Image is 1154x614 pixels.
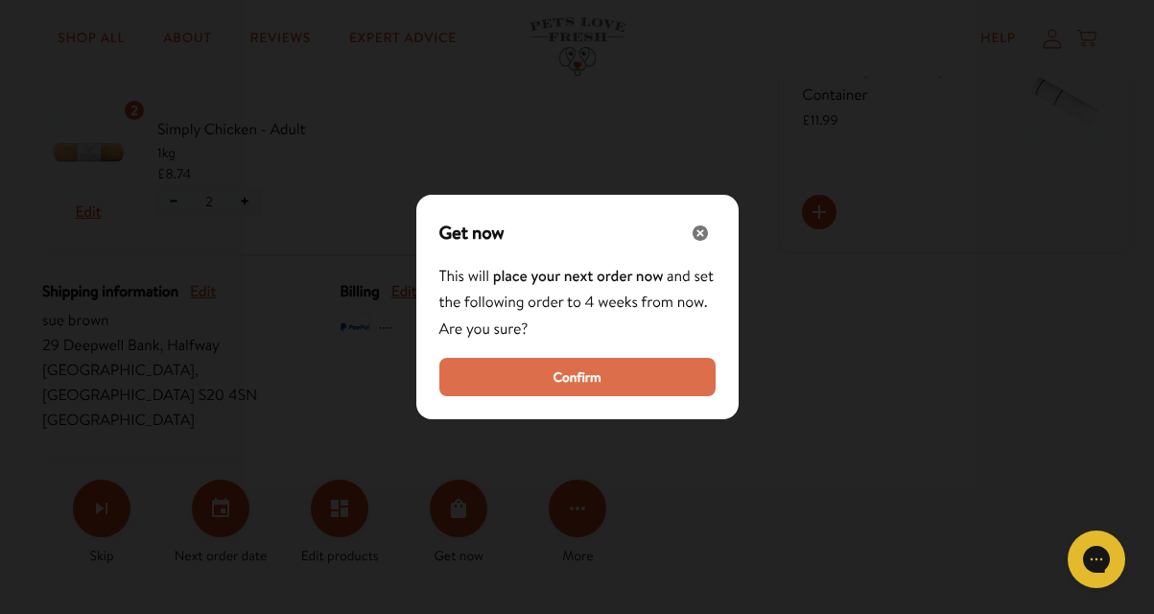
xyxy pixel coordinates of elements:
[553,366,601,388] span: Confirm
[493,266,664,287] strong: place your next order now
[1058,524,1135,595] iframe: Gorgias live chat messenger
[439,220,505,247] span: Get now
[439,358,716,396] button: Confirm
[439,266,715,339] span: This will and set the following order to 4 weeks from now. Are you sure?
[685,218,716,248] button: Close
